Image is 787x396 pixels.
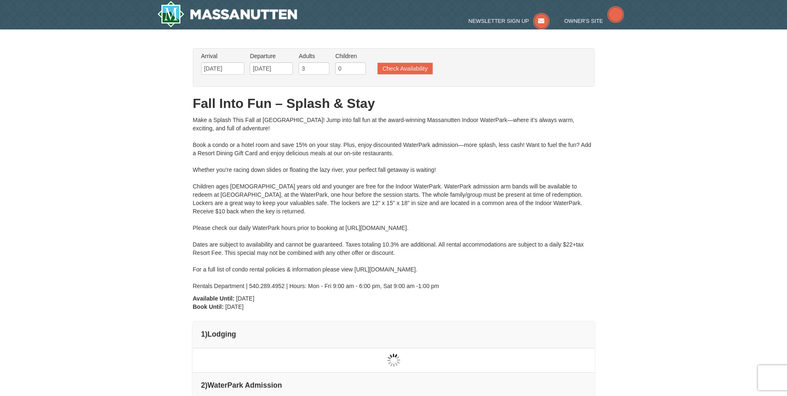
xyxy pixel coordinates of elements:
label: Children [335,52,366,60]
h4: 1 Lodging [201,330,586,338]
span: Owner's Site [564,18,603,24]
button: Check Availability [378,63,433,74]
span: Newsletter Sign Up [468,18,529,24]
a: Massanutten Resort [157,1,297,27]
div: Make a Splash This Fall at [GEOGRAPHIC_DATA]! Jump into fall fun at the award-winning Massanutten... [193,116,595,290]
a: Newsletter Sign Up [468,18,550,24]
span: ) [205,330,207,338]
img: Massanutten Resort Logo [157,1,297,27]
a: Owner's Site [564,18,624,24]
h1: Fall Into Fun – Splash & Stay [193,95,595,112]
strong: Book Until: [193,303,224,310]
img: wait gif [387,354,400,367]
h4: 2 WaterPark Admission [201,381,586,389]
label: Departure [250,52,293,60]
span: [DATE] [236,295,254,302]
strong: Available Until: [193,295,235,302]
label: Arrival [201,52,244,60]
span: [DATE] [225,303,244,310]
label: Adults [299,52,329,60]
span: ) [205,381,207,389]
